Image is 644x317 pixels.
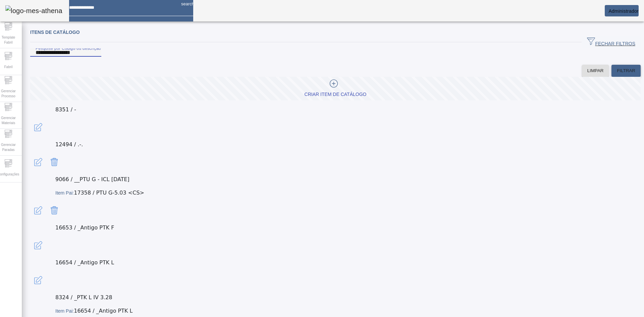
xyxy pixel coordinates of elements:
[55,224,641,232] p: 16653 / _Antigo PTK F
[617,67,635,74] span: FILTRAR
[36,46,101,50] mat-label: Pesquise por Código ou descrição
[611,65,641,77] button: FILTRAR
[5,5,62,16] img: logo-mes-athena
[587,37,635,47] span: FECHAR FILTROS
[55,259,641,267] p: 16654 / _Antigo PTK L
[608,8,639,14] span: Administrador
[55,175,641,183] p: 9066 / __PTU G - ICL [DATE]
[30,30,80,35] span: Itens de catálogo
[582,65,609,77] button: LIMPAR
[55,106,641,114] p: 8351 / -
[55,141,641,149] p: 12494 / .-.
[30,77,641,100] button: CRIAR ITEM DE CATÁLOGO
[55,294,641,302] p: 8324 / _PTK L IV 3.28
[305,91,367,98] div: CRIAR ITEM DE CATÁLOGO
[55,189,641,197] p: 17358 / PTU G-5.03 <CS>
[587,67,604,74] span: LIMPAR
[46,154,62,170] button: Delete
[46,202,62,218] button: Delete
[55,190,74,196] span: Item Pai:
[2,62,14,71] span: Fabril
[582,36,641,48] button: FECHAR FILTROS
[55,307,641,315] p: 16654 / _Antigo PTK L
[55,308,74,314] span: Item Pai:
